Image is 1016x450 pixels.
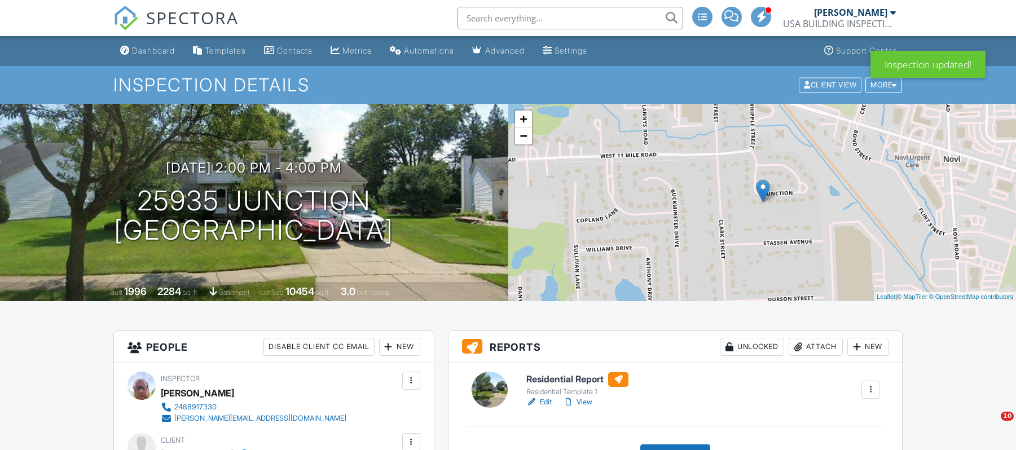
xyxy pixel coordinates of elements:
[113,15,239,39] a: SPECTORA
[563,396,592,408] a: View
[836,46,896,55] div: Support Center
[526,372,628,387] h6: Residential Report
[538,41,592,61] a: Settings
[260,41,317,61] a: Contacts
[874,292,1016,302] div: |
[341,285,355,297] div: 3.0
[526,387,628,396] div: Residential Template 1
[116,41,179,61] a: Dashboard
[263,338,375,356] div: Disable Client CC Email
[1001,412,1014,421] span: 10
[277,46,313,55] div: Contacts
[110,288,122,297] span: Built
[113,6,138,30] img: The Best Home Inspection Software - Spectora
[799,77,861,92] div: Client View
[174,414,346,423] div: [PERSON_NAME][EMAIL_ADDRESS][DOMAIN_NAME]
[820,41,901,61] a: Support Center
[188,41,250,61] a: Templates
[789,338,843,356] div: Attach
[515,127,532,144] a: Zoom out
[379,338,420,356] div: New
[929,293,1013,300] a: © OpenStreetMap contributors
[877,293,895,300] a: Leaflet
[132,46,175,55] div: Dashboard
[897,293,927,300] a: © MapTiler
[183,288,199,297] span: sq. ft.
[219,288,249,297] span: basement
[555,46,587,55] div: Settings
[342,46,372,55] div: Metrics
[458,7,683,29] input: Search everything...
[161,436,185,444] span: Client
[161,385,234,402] div: [PERSON_NAME]
[515,111,532,127] a: Zoom in
[814,7,887,18] div: [PERSON_NAME]
[385,41,459,61] a: Automations (Basic)
[798,80,864,89] a: Client View
[174,403,217,412] div: 2488917330
[720,338,784,356] div: Unlocked
[485,46,525,55] div: Advanced
[114,186,394,246] h1: 25935 Junction [GEOGRAPHIC_DATA]
[205,46,246,55] div: Templates
[161,413,346,424] a: [PERSON_NAME][EMAIL_ADDRESS][DOMAIN_NAME]
[870,51,986,78] div: Inspection updated!
[114,331,434,363] h3: People
[113,75,903,95] h1: Inspection Details
[285,285,314,297] div: 10454
[161,374,200,383] span: Inspector
[978,412,1005,439] iframe: Intercom live chat
[865,77,902,92] div: More
[166,160,342,175] h3: [DATE] 2:00 pm - 4:00 pm
[847,338,889,356] div: New
[260,288,284,297] span: Lot Size
[448,331,903,363] h3: Reports
[124,285,147,297] div: 1996
[783,18,896,29] div: USA BUILDING INSPECTIONS LLC
[157,285,181,297] div: 2284
[526,372,628,397] a: Residential Report Residential Template 1
[146,6,239,29] span: SPECTORA
[357,288,389,297] span: bathrooms
[316,288,330,297] span: sq.ft.
[326,41,376,61] a: Metrics
[526,396,552,408] a: Edit
[404,46,454,55] div: Automations
[468,41,529,61] a: Advanced
[161,402,346,413] a: 2488917330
